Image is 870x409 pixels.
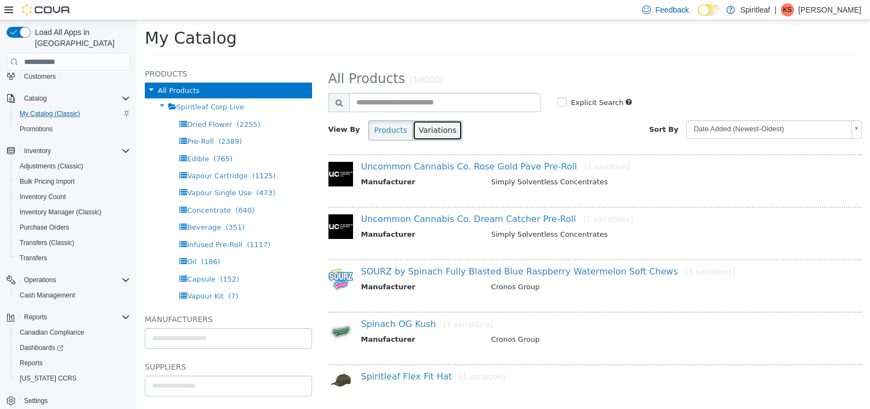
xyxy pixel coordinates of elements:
span: Sort By [513,105,542,113]
span: Transfers (Classic) [15,236,130,249]
a: Promotions [15,122,57,136]
span: Feedback [655,4,689,15]
span: Washington CCRS [15,372,130,385]
span: Inventory [20,144,130,157]
span: Promotions [20,125,53,133]
span: KS [783,3,792,16]
small: [1 variation] [448,142,493,151]
p: Spiritleaf [740,3,770,16]
span: Reports [15,357,130,370]
a: Inventory Count [15,190,70,203]
span: Reports [20,311,130,324]
span: Inventory [24,147,51,155]
span: Spiritleaf Corp Live [40,83,108,91]
img: 150 [192,247,216,271]
span: (7) [92,272,102,280]
button: Inventory Manager (Classic) [11,204,134,220]
button: Promotions [11,121,134,137]
span: My Catalog [8,8,100,27]
a: SOURZ by Spinach Fully Blasted Blue Raspberry Watermelon Soft Chews[3 variations] [225,246,598,256]
span: Dried Flower [50,100,95,108]
span: View By [192,105,224,113]
p: | [774,3,777,16]
th: Manufacturer [225,209,346,223]
span: Settings [24,396,48,405]
a: Uncommon Cannabis Co. Rose Gold Pave Pre-Roll[1 variation] [225,141,494,151]
span: Load All Apps in [GEOGRAPHIC_DATA] [31,27,130,49]
span: Operations [24,276,56,284]
a: My Catalog (Classic) [15,107,85,120]
span: (152) [84,255,103,263]
a: [US_STATE] CCRS [15,372,81,385]
img: Cova [22,4,71,15]
small: [3 variations] [307,300,356,308]
a: Dashboards [11,340,134,355]
button: Customers [2,68,134,84]
a: Transfers (Classic) [15,236,79,249]
span: Vapour Kit [50,272,87,280]
span: Transfers [15,252,130,265]
span: Reports [20,359,43,367]
th: Manufacturer [225,314,346,328]
span: Oil [50,237,60,246]
td: Cronos Group [346,261,712,275]
button: Products [232,100,277,120]
span: (1117) [110,220,134,229]
span: Operations [20,273,130,287]
span: Dashboards [15,341,130,354]
span: Concentrate [50,186,94,194]
label: Explicit Search [432,77,487,88]
span: Bulk Pricing Import [15,175,130,188]
span: Inventory Manager (Classic) [15,206,130,219]
button: [US_STATE] CCRS [11,371,134,386]
span: Vapour Single Use [50,168,115,177]
span: Transfers [20,254,47,262]
span: Cash Management [15,289,130,302]
button: Operations [2,272,134,288]
span: Pre-Roll [50,117,77,125]
span: Adjustments (Classic) [20,162,83,171]
button: Transfers (Classic) [11,235,134,250]
span: Capsule [50,255,79,263]
span: Infused Pre-Roll [50,220,105,229]
span: Transfers (Classic) [20,238,74,247]
button: Reports [20,311,51,324]
button: Cash Management [11,288,134,303]
a: Purchase Orders [15,221,74,234]
span: Edible [50,135,72,143]
span: Bulk Pricing Import [20,177,75,186]
button: Inventory [20,144,55,157]
span: Customers [24,72,56,81]
small: [2 variations] [447,195,497,203]
span: Purchase Orders [20,223,69,232]
span: Settings [20,394,130,407]
div: Kennedy S [781,3,794,16]
a: Canadian Compliance [15,326,89,339]
span: Inventory Manager (Classic) [20,208,102,217]
a: Spiritleaf Flex Fit Hat[1 variation] [225,351,369,361]
span: My Catalog (Classic) [15,107,130,120]
a: Dashboards [15,341,68,354]
a: Reports [15,357,47,370]
img: 150 [192,352,216,367]
th: Manufacturer [225,156,346,170]
span: Canadian Compliance [15,326,130,339]
span: (473) [120,168,139,177]
img: 150 [192,194,216,219]
span: Catalog [20,92,130,105]
button: Canadian Compliance [11,325,134,340]
td: Simply Solventless Concentrates [346,156,712,170]
a: Cash Management [15,289,79,302]
a: Bulk Pricing Import [15,175,79,188]
small: [1 variation] [323,352,369,361]
a: Adjustments (Classic) [15,160,87,173]
a: Transfers [15,252,51,265]
h5: Suppliers [8,340,175,353]
span: (640) [99,186,118,194]
span: [US_STATE] CCRS [20,374,77,383]
input: Dark Mode [698,4,721,16]
span: (351) [89,203,108,211]
span: Inventory Count [15,190,130,203]
button: Inventory [2,143,134,159]
button: Inventory Count [11,189,134,204]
